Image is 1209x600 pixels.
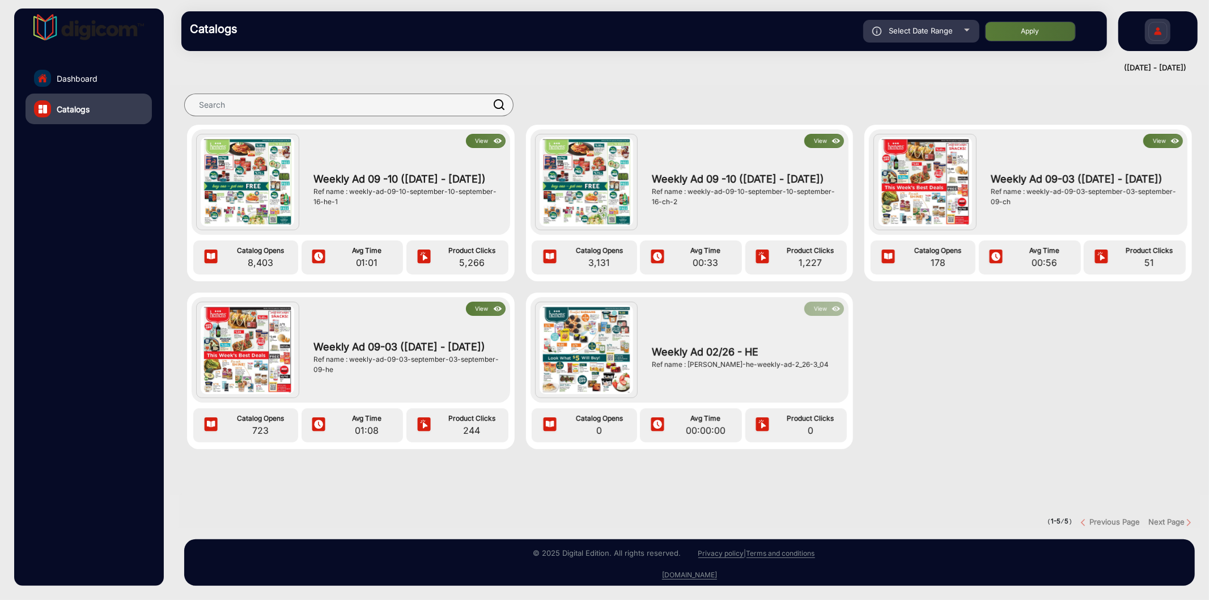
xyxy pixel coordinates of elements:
[310,417,327,434] img: icon
[190,22,349,36] h3: Catalogs
[830,303,843,315] img: icon
[415,417,432,434] img: icon
[491,303,504,315] img: icon
[415,249,432,266] img: icon
[672,256,739,269] span: 00:33
[1051,517,1060,525] strong: 1-5
[662,571,717,580] a: [DOMAIN_NAME]
[830,135,843,147] img: icon
[880,249,897,266] img: icon
[565,424,634,437] span: 0
[804,134,844,148] button: Viewicon
[649,417,666,434] img: icon
[540,137,633,226] img: Weekly Ad 09 -10 (September 10 - September 16)
[184,94,514,116] input: Search
[333,424,401,437] span: 01:08
[1146,13,1170,53] img: Sign%20Up.svg
[466,302,506,316] button: Viewicon
[746,549,815,558] a: Terms and conditions
[872,27,882,36] img: icon
[201,305,294,394] img: Weekly Ad 09-03 (September 03 - September 09)
[889,26,953,35] span: Select Date Range
[991,187,1177,207] div: Ref name : weekly-ad-09-03-september-03-september-09-ch
[903,256,973,269] span: 178
[1115,256,1183,269] span: 51
[226,246,295,256] span: Catalog Opens
[313,187,500,207] div: Ref name : weekly-ad-09-10-september-10-september-16-he-1
[1143,134,1183,148] button: Viewicon
[565,413,634,424] span: Catalog Opens
[1047,517,1072,527] pre: ( / )
[438,413,506,424] span: Product Clicks
[804,302,844,316] button: Viewicon
[652,344,838,360] span: Weekly Ad 02/26 - HE
[26,94,152,124] a: Catalogs
[491,135,504,147] img: icon
[565,256,634,269] span: 3,131
[333,256,401,269] span: 01:01
[987,249,1004,266] img: icon
[1115,246,1183,256] span: Product Clicks
[777,256,845,269] span: 1,227
[991,171,1177,187] span: Weekly Ad 09-03 ([DATE] - [DATE])
[533,548,681,557] small: © 2025 Digital Edition. All rights reserved.
[26,63,152,94] a: Dashboard
[438,246,506,256] span: Product Clicks
[438,424,506,437] span: 244
[1011,246,1078,256] span: Avg Time
[226,413,295,424] span: Catalog Opens
[754,417,771,434] img: icon
[202,417,219,434] img: icon
[333,246,401,256] span: Avg Time
[226,424,295,437] span: 723
[652,360,838,370] div: Ref name : [PERSON_NAME]-he-weekly-ad-2_26-3_04
[201,137,294,226] img: Weekly Ad 09 -10 (September 10 - September 16)
[1011,256,1078,269] span: 00:56
[1185,518,1193,527] img: Next button
[672,424,739,437] span: 00:00:00
[57,103,90,115] span: Catalogs
[541,417,558,434] img: icon
[754,249,771,266] img: icon
[565,246,634,256] span: Catalog Opens
[985,22,1076,41] button: Apply
[652,171,838,187] span: Weekly Ad 09 -10 ([DATE] - [DATE])
[33,14,145,40] img: vmg-logo
[777,424,845,437] span: 0
[652,187,838,207] div: Ref name : weekly-ad-09-10-september-10-september-16-ch-2
[649,249,666,266] img: icon
[494,99,505,110] img: prodSearch.svg
[1064,517,1068,525] strong: 5
[698,549,744,558] a: Privacy policy
[310,249,327,266] img: icon
[1148,517,1185,526] strong: Next Page
[226,256,295,269] span: 8,403
[37,73,48,83] img: home
[672,413,739,424] span: Avg Time
[313,354,500,375] div: Ref name : weekly-ad-09-03-september-03-september-09-he
[1089,517,1140,526] strong: Previous Page
[1169,135,1182,147] img: icon
[672,246,739,256] span: Avg Time
[903,246,973,256] span: Catalog Opens
[39,105,47,113] img: catalog
[313,339,500,354] span: Weekly Ad 09-03 ([DATE] - [DATE])
[333,413,401,424] span: Avg Time
[170,62,1186,74] div: ([DATE] - [DATE])
[777,246,845,256] span: Product Clicks
[777,413,845,424] span: Product Clicks
[540,305,633,394] img: Weekly Ad 02/26 - HE
[313,171,500,187] span: Weekly Ad 09 -10 ([DATE] - [DATE])
[1081,518,1089,527] img: previous button
[879,137,972,226] img: Weekly Ad 09-03 (September 03 - September 09)
[744,549,746,557] a: |
[438,256,506,269] span: 5,266
[1093,249,1110,266] img: icon
[202,249,219,266] img: icon
[541,249,558,266] img: icon
[466,134,506,148] button: Viewicon
[57,73,97,84] span: Dashboard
